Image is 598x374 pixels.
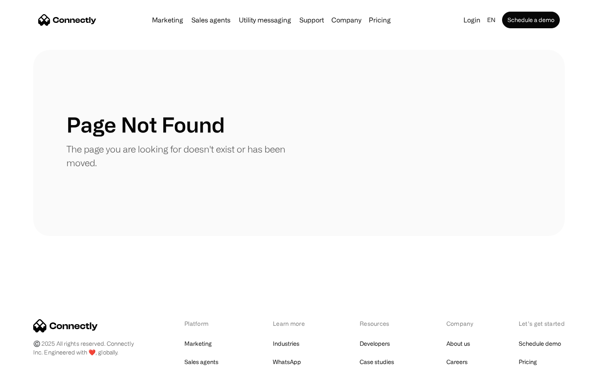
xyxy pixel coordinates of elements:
[273,319,316,328] div: Learn more
[446,319,475,328] div: Company
[184,338,212,349] a: Marketing
[487,14,495,26] div: en
[519,319,565,328] div: Let’s get started
[149,17,186,23] a: Marketing
[184,319,230,328] div: Platform
[360,338,390,349] a: Developers
[8,359,50,371] aside: Language selected: English
[66,142,299,170] p: The page you are looking for doesn't exist or has been moved.
[273,338,299,349] a: Industries
[446,338,470,349] a: About us
[331,14,361,26] div: Company
[235,17,294,23] a: Utility messaging
[296,17,327,23] a: Support
[360,356,394,368] a: Case studies
[66,112,225,137] h1: Page Not Found
[446,356,468,368] a: Careers
[360,319,403,328] div: Resources
[273,356,301,368] a: WhatsApp
[184,356,218,368] a: Sales agents
[460,14,484,26] a: Login
[17,359,50,371] ul: Language list
[502,12,560,28] a: Schedule a demo
[188,17,234,23] a: Sales agents
[519,356,537,368] a: Pricing
[365,17,394,23] a: Pricing
[519,338,561,349] a: Schedule demo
